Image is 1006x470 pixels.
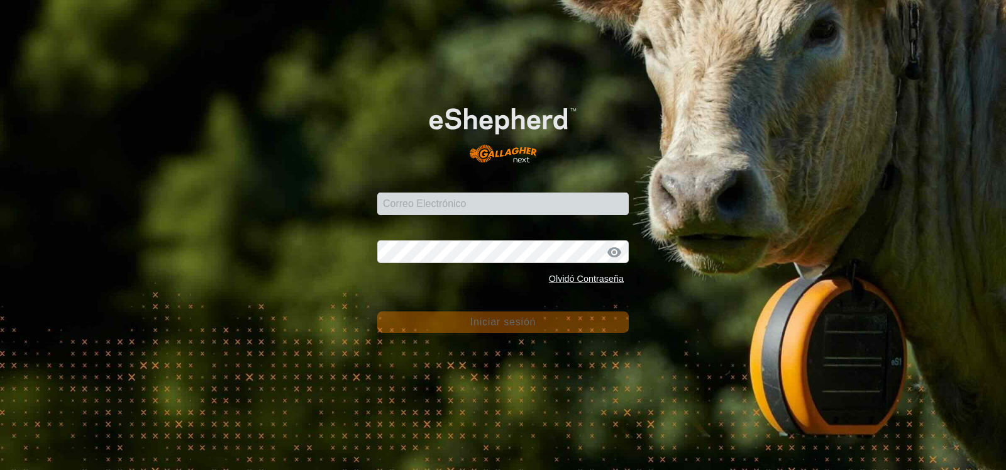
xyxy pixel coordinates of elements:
font: Iniciar sesión [470,316,536,327]
button: Iniciar sesión [377,311,629,333]
a: Olvidó Contraseña [549,274,624,284]
img: Logotipo de eShepherd [402,87,604,172]
input: Correo Electrónico [377,193,629,215]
